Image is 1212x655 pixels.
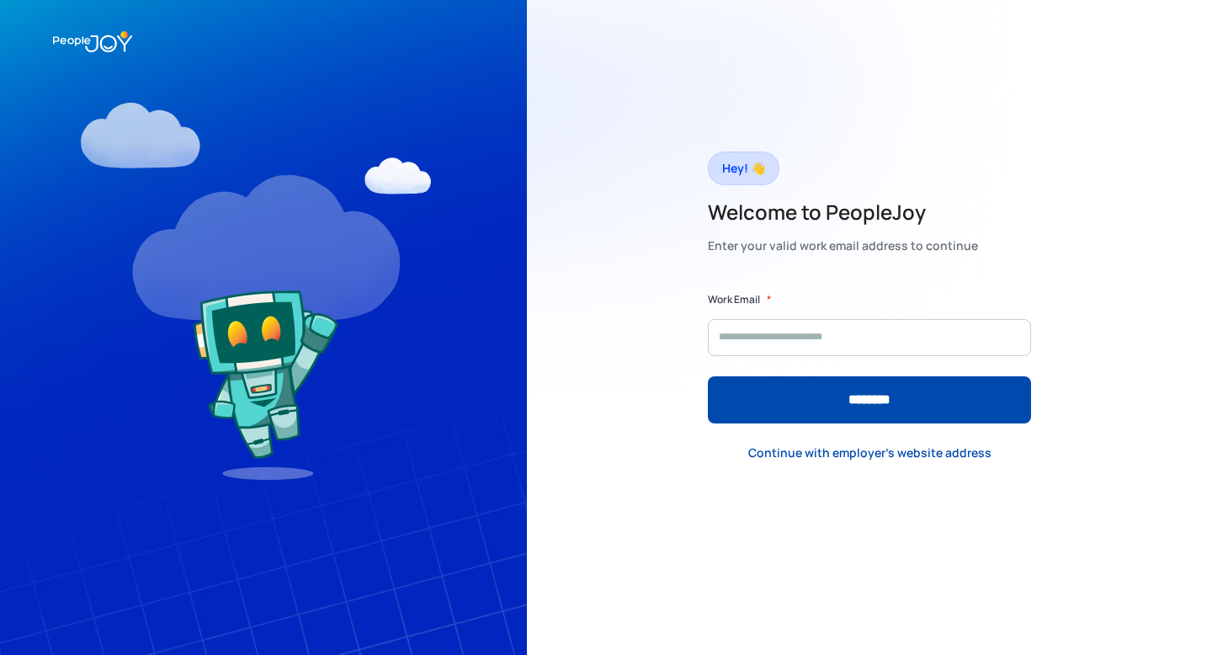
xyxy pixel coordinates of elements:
[722,157,765,180] div: Hey! 👋
[708,199,978,226] h2: Welcome to PeopleJoy
[708,234,978,258] div: Enter your valid work email address to continue
[735,436,1005,471] a: Continue with employer's website address
[748,445,991,461] div: Continue with employer's website address
[708,291,760,308] label: Work Email
[708,291,1031,423] form: Form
